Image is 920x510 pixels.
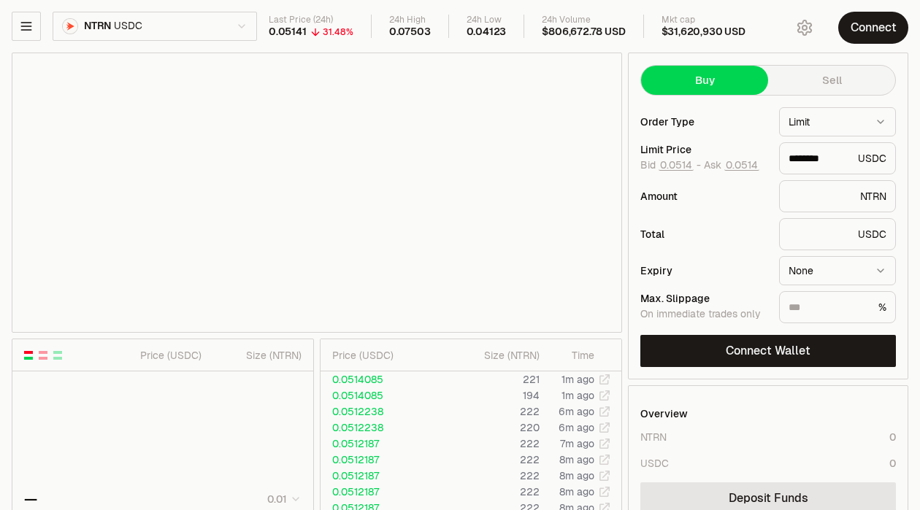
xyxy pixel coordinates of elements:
[559,405,594,418] time: 6m ago
[779,180,896,212] div: NTRN
[52,349,64,361] button: Show Buy Orders Only
[84,20,111,33] span: NTRN
[640,308,767,321] div: On immediate trades only
[779,256,896,285] button: None
[389,15,431,26] div: 24h High
[779,107,896,136] button: Limit
[332,348,434,363] div: Price ( USDC )
[640,144,767,155] div: Limit Price
[321,387,435,403] td: 0.0514085
[640,430,667,444] div: NTRN
[269,15,353,26] div: Last Price (24h)
[467,26,507,39] div: 0.04123
[640,335,896,367] button: Connect Wallet
[779,142,896,174] div: USDC
[321,436,435,452] td: 0.0512187
[214,348,302,363] div: Size ( NTRN )
[435,403,540,420] td: 222
[263,490,302,508] button: 0.01
[640,293,767,304] div: Max. Slippage
[542,15,625,26] div: 24h Volume
[640,456,669,471] div: USDC
[435,371,540,387] td: 221
[662,26,745,39] div: $31,620,930 USD
[447,348,540,363] div: Size ( NTRN )
[552,348,594,363] div: Time
[435,484,540,500] td: 222
[559,421,594,434] time: 6m ago
[779,291,896,323] div: %
[63,19,77,34] img: NTRN Logo
[662,15,745,26] div: Mkt cap
[641,66,768,95] button: Buy
[838,12,908,44] button: Connect
[559,485,594,498] time: 8m ago
[321,403,435,420] td: 0.0512238
[321,484,435,500] td: 0.0512187
[559,469,594,482] time: 8m ago
[640,266,767,276] div: Expiry
[640,159,701,172] span: Bid -
[889,456,896,471] div: 0
[889,430,896,444] div: 0
[768,66,895,95] button: Sell
[114,20,142,33] span: USDC
[321,371,435,387] td: 0.0514085
[640,191,767,201] div: Amount
[659,159,694,171] button: 0.0514
[561,389,594,402] time: 1m ago
[542,26,625,39] div: $806,672.78 USD
[640,117,767,127] div: Order Type
[321,452,435,468] td: 0.0512187
[321,420,435,436] td: 0.0512238
[389,26,431,39] div: 0.07503
[561,373,594,386] time: 1m ago
[640,229,767,239] div: Total
[435,436,540,452] td: 222
[779,218,896,250] div: USDC
[37,349,49,361] button: Show Sell Orders Only
[560,437,594,450] time: 7m ago
[113,348,201,363] div: Price ( USDC )
[323,26,353,38] div: 31.48%
[269,26,307,39] div: 0.05141
[724,159,759,171] button: 0.0514
[435,387,540,403] td: 194
[12,53,621,332] iframe: Financial Chart
[321,468,435,484] td: 0.0512187
[640,406,688,421] div: Overview
[559,453,594,466] time: 8m ago
[435,452,540,468] td: 222
[467,15,507,26] div: 24h Low
[435,468,540,484] td: 222
[435,420,540,436] td: 220
[24,489,37,509] div: —
[704,159,759,172] span: Ask
[23,349,34,361] button: Show Buy and Sell Orders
